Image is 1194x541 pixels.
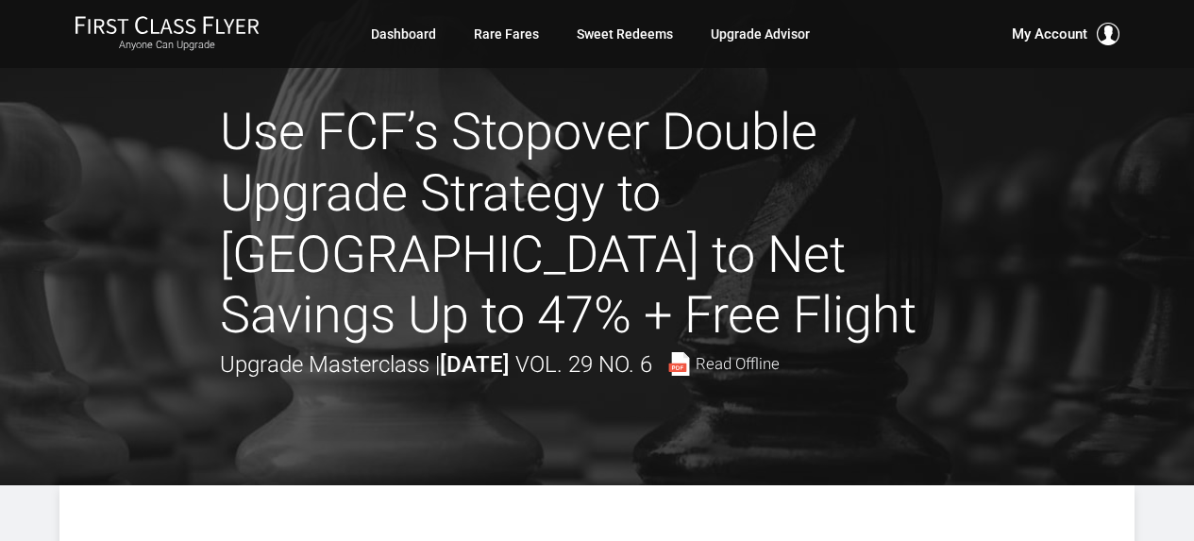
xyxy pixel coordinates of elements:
a: Read Offline [667,352,780,376]
div: Upgrade Masterclass | [220,347,780,382]
img: pdf-file.svg [667,352,691,376]
a: Sweet Redeems [577,17,673,51]
a: Rare Fares [474,17,539,51]
small: Anyone Can Upgrade [75,39,260,52]
a: Upgrade Advisor [711,17,810,51]
span: Vol. 29 No. 6 [515,351,652,378]
a: First Class FlyerAnyone Can Upgrade [75,15,260,53]
h1: Use FCF’s Stopover Double Upgrade Strategy to [GEOGRAPHIC_DATA] to Net Savings Up to 47% + Free F... [220,102,975,347]
span: Read Offline [696,356,780,372]
button: My Account [1012,23,1119,45]
span: My Account [1012,23,1087,45]
img: First Class Flyer [75,15,260,35]
a: Dashboard [371,17,436,51]
strong: [DATE] [440,351,510,378]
